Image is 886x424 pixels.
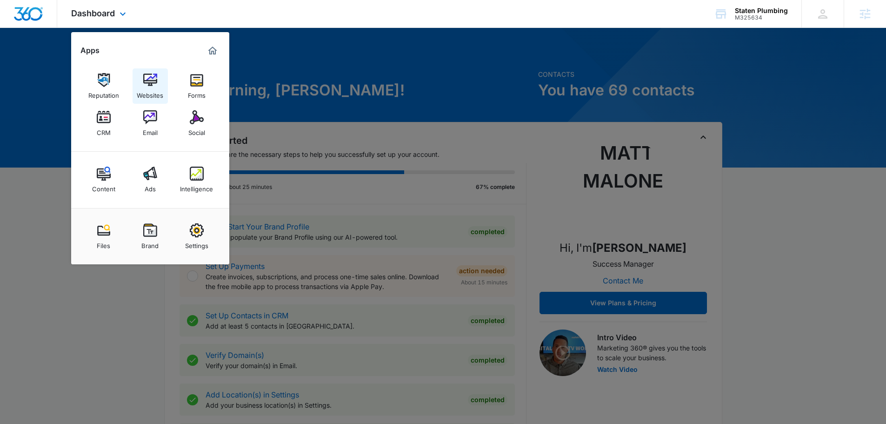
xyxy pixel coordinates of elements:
a: Forms [179,68,214,104]
div: Forms [188,87,206,99]
a: Social [179,106,214,141]
a: Files [86,219,121,254]
div: Settings [185,237,208,249]
a: Marketing 360® Dashboard [205,43,220,58]
div: Intelligence [180,181,213,193]
a: Intelligence [179,162,214,197]
div: Files [97,237,110,249]
h2: Apps [80,46,100,55]
div: CRM [97,124,111,136]
a: Email [133,106,168,141]
a: Brand [133,219,168,254]
div: Content [92,181,115,193]
div: account id [735,14,788,21]
a: Ads [133,162,168,197]
a: Content [86,162,121,197]
div: Brand [141,237,159,249]
a: Reputation [86,68,121,104]
a: Settings [179,219,214,254]
div: Reputation [88,87,119,99]
div: Ads [145,181,156,193]
a: CRM [86,106,121,141]
span: Dashboard [71,8,115,18]
div: Social [188,124,205,136]
div: Email [143,124,158,136]
div: account name [735,7,788,14]
div: Websites [137,87,163,99]
a: Websites [133,68,168,104]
